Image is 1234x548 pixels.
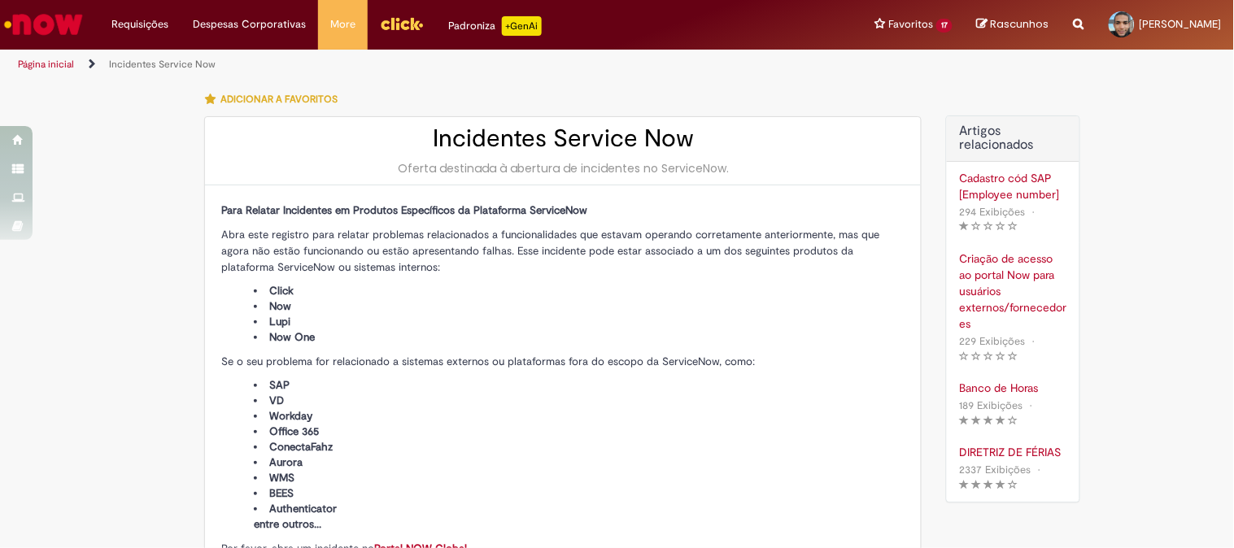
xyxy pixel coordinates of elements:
span: Abra este registro para relatar problemas relacionados a funcionalidades que estavam operando cor... [221,228,879,274]
a: DIRETRIZ DE FÉRIAS [959,444,1067,460]
button: Adicionar a Favoritos [204,82,347,116]
div: Padroniza [448,16,542,36]
img: ServiceNow [2,8,85,41]
span: WMS [269,471,294,485]
span: Authenticator [269,502,337,515]
span: Office 365 [269,424,319,438]
a: Cadastro cód SAP [Employee number] [959,170,1067,202]
span: Now [269,299,291,313]
span: • [1028,330,1038,352]
span: 189 Exibições [959,398,1023,412]
span: Click [269,284,294,298]
div: Oferta destinada à abertura de incidentes no ServiceNow. [221,160,905,176]
span: 294 Exibições [959,205,1025,219]
h3: Artigos relacionados [959,124,1067,153]
span: Adicionar a Favoritos [220,93,338,106]
span: Para Relatar Incidentes em Produtos Específicos da Plataforma ServiceNow [221,203,587,217]
span: [PERSON_NAME] [1140,17,1222,31]
h2: Incidentes Service Now [221,125,905,152]
span: Despesas Corporativas [193,16,306,33]
span: SAP [269,378,290,392]
span: Workday [269,409,312,423]
span: Lupi [269,315,290,328]
a: Banco de Horas [959,380,1067,396]
span: BEES [269,486,294,500]
p: +GenAi [502,16,542,36]
span: entre outros... [254,517,321,531]
span: Requisições [111,16,168,33]
span: • [1028,201,1038,223]
img: click_logo_yellow_360x200.png [380,11,424,36]
ul: Trilhas de página [12,50,810,80]
span: • [1034,459,1044,481]
span: Favoritos [888,16,933,33]
span: Rascunhos [991,16,1049,32]
a: Incidentes Service Now [109,58,216,71]
a: Página inicial [18,58,74,71]
a: Rascunhos [977,17,1049,33]
span: 2337 Exibições [959,463,1031,476]
span: More [330,16,355,33]
span: 17 [936,19,953,33]
span: Se o seu problema for relacionado a sistemas externos ou plataformas fora do escopo da ServiceNow... [221,354,755,368]
span: • [1026,394,1036,416]
span: Now One [269,330,315,344]
a: Criação de acesso ao portal Now para usuários externos/fornecedores [959,250,1067,332]
span: VD [269,394,284,407]
span: ConectaFahz [269,440,333,454]
span: 229 Exibições [959,334,1025,348]
span: Aurora [269,455,303,469]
